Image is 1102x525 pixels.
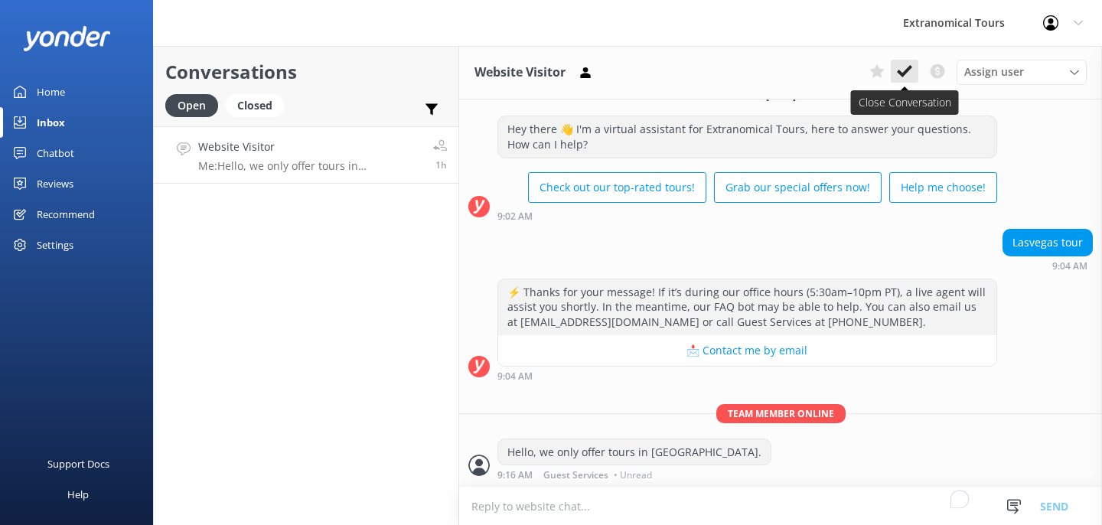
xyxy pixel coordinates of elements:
[498,335,996,366] button: 📩 Contact me by email
[37,107,65,138] div: Inbox
[957,60,1087,84] div: Assign User
[226,96,292,113] a: Closed
[198,159,422,173] p: Me: Hello, we only offer tours in [GEOGRAPHIC_DATA].
[498,116,996,157] div: Hey there 👋 I'm a virtual assistant for Extranomical Tours, here to answer your questions. How ca...
[67,479,89,510] div: Help
[889,172,997,203] button: Help me choose!
[198,139,422,155] h4: Website Visitor
[614,471,652,480] span: • Unread
[435,158,447,171] span: Sep 16 2025 06:16pm (UTC -07:00) America/Tijuana
[964,64,1024,80] span: Assign user
[716,404,846,423] span: Team member online
[37,199,95,230] div: Recommend
[1003,230,1092,256] div: Lasvegas tour
[543,471,608,480] span: Guest Services
[37,230,73,260] div: Settings
[714,172,882,203] button: Grab our special offers now!
[498,439,771,465] div: Hello, we only offer tours in [GEOGRAPHIC_DATA].
[37,168,73,199] div: Reviews
[528,172,706,203] button: Check out our top-rated tours!
[226,94,284,117] div: Closed
[1052,262,1087,271] strong: 9:04 AM
[497,471,533,480] strong: 9:16 AM
[497,212,533,221] strong: 9:02 AM
[459,487,1102,525] textarea: To enrich screen reader interactions, please activate Accessibility in Grammarly extension settings
[497,372,533,381] strong: 9:04 AM
[498,279,996,335] div: ⚡ Thanks for your message! If it’s during our office hours (5:30am–10pm PT), a live agent will as...
[154,126,458,184] a: Website VisitorMe:Hello, we only offer tours in [GEOGRAPHIC_DATA].1h
[165,94,218,117] div: Open
[497,210,997,221] div: Sep 16 2025 06:02pm (UTC -07:00) America/Tijuana
[497,469,771,480] div: Sep 16 2025 06:16pm (UTC -07:00) America/Tijuana
[47,448,109,479] div: Support Docs
[497,370,997,381] div: Sep 16 2025 06:04pm (UTC -07:00) America/Tijuana
[474,63,566,83] h3: Website Visitor
[37,138,74,168] div: Chatbot
[23,26,111,51] img: yonder-white-logo.png
[165,96,226,113] a: Open
[1003,260,1093,271] div: Sep 16 2025 06:04pm (UTC -07:00) America/Tijuana
[37,77,65,107] div: Home
[165,57,447,86] h2: Conversations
